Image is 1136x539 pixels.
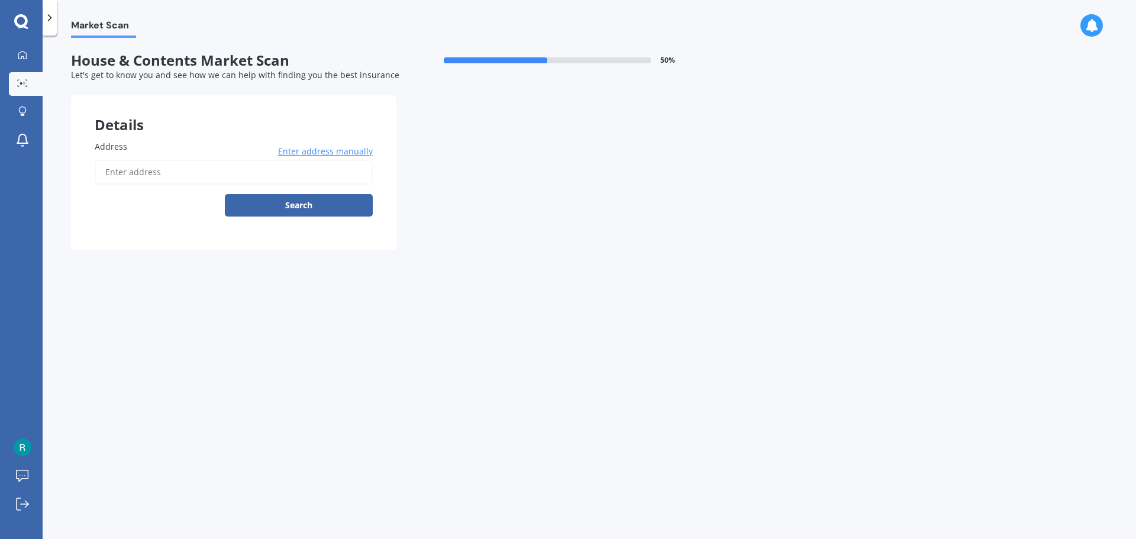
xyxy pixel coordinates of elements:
[71,20,136,35] span: Market Scan
[660,56,675,64] span: 50 %
[71,52,396,69] span: House & Contents Market Scan
[71,69,399,80] span: Let's get to know you and see how we can help with finding you the best insurance
[95,160,373,185] input: Enter address
[278,146,373,157] span: Enter address manually
[71,95,396,131] div: Details
[225,194,373,217] button: Search
[95,141,127,152] span: Address
[14,438,31,456] img: ACg8ocJCELf5uoVT4JBBa8UKW_cO8VaLk_sR-pywtB77LQxlwlRjFw=s96-c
